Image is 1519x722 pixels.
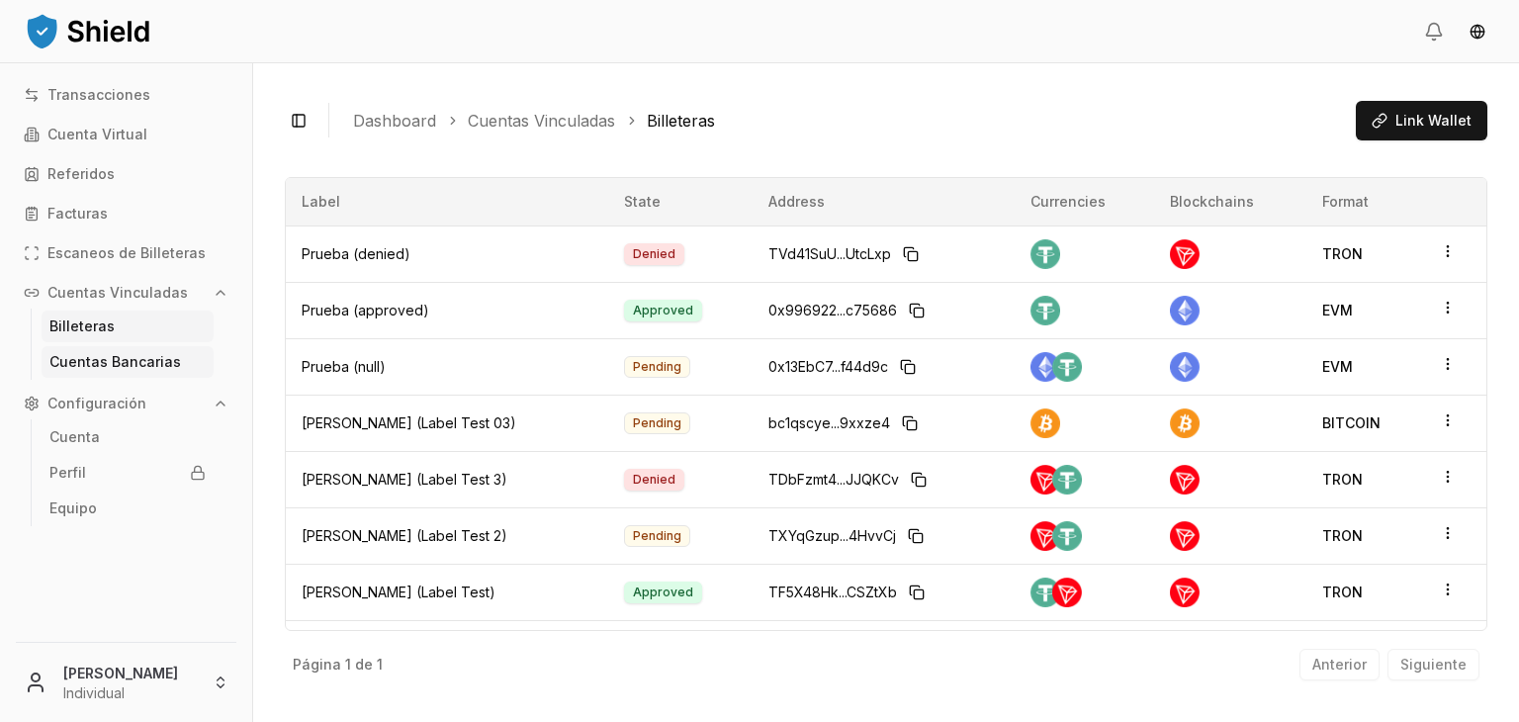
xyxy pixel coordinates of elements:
[1170,521,1200,551] img: Tron
[895,238,927,270] button: Copy to clipboard
[47,286,188,300] p: Cuentas Vinculadas
[768,413,890,433] span: bc1qscye...9xxze4
[1322,358,1353,375] span: EVM
[1306,178,1424,226] th: Format
[42,457,214,489] a: Perfil
[1030,521,1060,551] img: Tron
[1052,465,1082,495] img: Tether
[353,109,1340,133] nav: breadcrumb
[47,88,150,102] p: Transacciones
[16,237,236,269] a: Escaneos de Billeteras
[901,295,933,326] button: Copy to clipboard
[1170,465,1200,495] img: Tron
[894,407,926,439] button: Copy to clipboard
[42,346,214,378] a: Cuentas Bancarias
[42,421,214,453] a: Cuenta
[1170,239,1200,269] img: Tron
[42,311,214,342] a: Billeteras
[286,451,608,507] td: [PERSON_NAME] (Label Test 3)
[768,470,899,490] span: TDbFzmt4...JJQKCv
[286,282,608,338] td: Prueba (approved)
[1052,521,1082,551] img: Tether
[768,301,897,320] span: 0x996922...c75686
[47,246,206,260] p: Escaneos de Billeteras
[49,430,100,444] p: Cuenta
[1015,178,1155,226] th: Currencies
[1322,527,1363,544] span: TRON
[63,663,197,683] p: [PERSON_NAME]
[901,577,933,608] button: Copy to clipboard
[1052,578,1082,607] img: Tron
[900,520,932,552] button: Copy to clipboard
[47,167,115,181] p: Referidos
[1322,414,1381,431] span: BITCOIN
[1052,352,1082,382] img: Tether
[16,388,236,419] button: Configuración
[768,244,891,264] span: TVd41SuU...UtcLxp
[49,319,115,333] p: Billeteras
[1322,302,1353,318] span: EVM
[42,493,214,524] a: Equipo
[345,658,351,672] p: 1
[903,464,935,496] button: Copy to clipboard
[1030,296,1060,325] img: Tether
[286,226,608,282] td: Prueba (denied)
[1030,352,1060,382] img: Ethereum
[892,351,924,383] button: Copy to clipboard
[1030,239,1060,269] img: Tether
[355,658,373,672] p: de
[16,79,236,111] a: Transacciones
[353,109,436,133] a: Dashboard
[608,178,753,226] th: State
[1322,584,1363,600] span: TRON
[47,128,147,141] p: Cuenta Virtual
[1395,111,1472,131] span: Link Wallet
[293,658,341,672] p: Página
[286,620,608,677] td: Test
[1030,465,1060,495] img: Tron
[49,355,181,369] p: Cuentas Bancarias
[24,11,152,50] img: ShieldPay Logo
[377,658,383,672] p: 1
[647,109,715,133] a: Billeteras
[1170,578,1200,607] img: Tron
[1170,408,1200,438] img: Bitcoin
[1030,578,1060,607] img: Tether
[286,178,608,226] th: Label
[768,526,896,546] span: TXYqGzup...4HvvCj
[286,338,608,395] td: Prueba (null)
[63,683,197,703] p: Individual
[16,119,236,150] a: Cuenta Virtual
[286,395,608,451] td: [PERSON_NAME] (Label Test 03)
[1322,245,1363,262] span: TRON
[286,564,608,620] td: [PERSON_NAME] (Label Test)
[286,507,608,564] td: [PERSON_NAME] (Label Test 2)
[16,198,236,229] a: Facturas
[768,583,897,602] span: TF5X48Hk...CSZtXb
[1322,471,1363,488] span: TRON
[1030,408,1060,438] img: Bitcoin
[47,397,146,410] p: Configuración
[49,501,97,515] p: Equipo
[49,466,86,480] p: Perfil
[768,357,888,377] span: 0x13EbC7...f44d9c
[47,207,108,221] p: Facturas
[16,277,236,309] button: Cuentas Vinculadas
[16,158,236,190] a: Referidos
[468,109,615,133] a: Cuentas Vinculadas
[753,178,1015,226] th: Address
[8,651,244,714] button: [PERSON_NAME]Individual
[1154,178,1305,226] th: Blockchains
[1356,101,1487,140] button: Link Wallet
[1170,352,1200,382] img: Ethereum
[1170,296,1200,325] img: Ethereum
